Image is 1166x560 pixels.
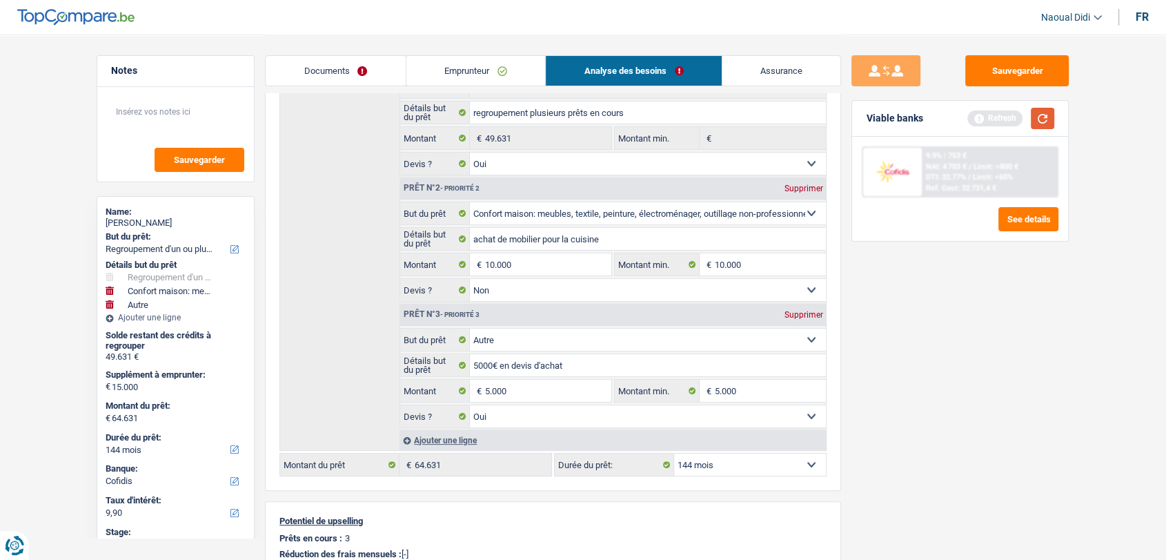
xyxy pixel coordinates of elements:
[400,405,470,427] label: Devis ?
[106,432,243,443] label: Durée du prêt:
[174,155,225,164] span: Sauvegarder
[973,173,1013,182] span: Limit: <60%
[546,56,722,86] a: Analyse des besoins
[998,207,1058,231] button: See details
[345,533,350,543] p: 3
[969,162,971,171] span: /
[866,113,922,124] div: Viable banks
[400,380,470,402] label: Montant
[700,127,715,149] span: €
[926,173,966,182] span: DTI: 32.77%
[399,454,415,476] span: €
[440,311,480,318] span: - Priorité 3
[1030,6,1102,29] a: Naoual Didi
[400,228,470,250] label: Détails but du prêt
[106,400,243,412] label: Montant du prêt:
[106,260,246,271] div: Détails but du prêt
[1136,10,1149,23] div: fr
[279,549,402,559] span: Réduction des frais mensuels :
[968,173,971,182] span: /
[615,380,699,402] label: Montant min.
[400,127,470,149] label: Montant
[700,380,715,402] span: €
[615,253,699,276] label: Montant min.
[867,159,918,184] img: Cofidis
[106,495,243,506] label: Taux d'intérêt:
[400,354,470,376] label: Détails but du prêt
[155,148,244,172] button: Sauvegarder
[279,549,827,559] p: [-]
[106,527,246,538] div: Stage:
[967,110,1022,126] div: Refresh
[106,369,243,380] label: Supplément à emprunter:
[926,151,967,160] div: 9.9% | 753 €
[266,56,406,86] a: Documents
[926,162,967,171] span: NAI: 4 703 €
[106,206,246,218] div: Name:
[400,329,470,351] label: But du prêt
[400,310,483,319] div: Prêt n°3
[780,311,826,319] div: Supprimer
[106,313,246,322] div: Ajouter une ligne
[440,184,480,192] span: - Priorité 2
[399,430,826,450] div: Ajouter une ligne
[470,253,485,276] span: €
[106,231,243,242] label: But du prêt:
[106,351,246,363] div: 49.631 €
[400,153,470,175] label: Devis ?
[722,56,841,86] a: Assurance
[974,162,1018,171] span: Limit: >800 €
[406,56,546,86] a: Emprunteur
[700,253,715,276] span: €
[280,454,399,476] label: Montant du prêt
[470,380,485,402] span: €
[106,330,246,351] div: Solde restant des crédits à regrouper
[106,463,243,474] label: Banque:
[470,127,485,149] span: €
[400,102,470,124] label: Détails but du prêt
[106,413,110,424] span: €
[1041,12,1090,23] span: Naoual Didi
[400,279,470,301] label: Devis ?
[400,202,470,224] label: But du prêt
[111,65,240,77] h5: Notes
[615,127,699,149] label: Montant min.
[106,218,246,229] div: [PERSON_NAME]
[400,253,470,276] label: Montant
[106,381,110,392] span: €
[279,533,342,543] p: Prêts en cours :
[279,516,827,526] p: Potentiel de upselling
[555,454,674,476] label: Durée du prêt:
[926,184,996,193] div: Ref. Cost: 32 731,4 €
[965,55,1069,86] button: Sauvegarder
[106,537,246,548] div: Dreceived 1
[780,184,826,193] div: Supprimer
[17,9,135,26] img: TopCompare Logo
[400,184,483,193] div: Prêt n°2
